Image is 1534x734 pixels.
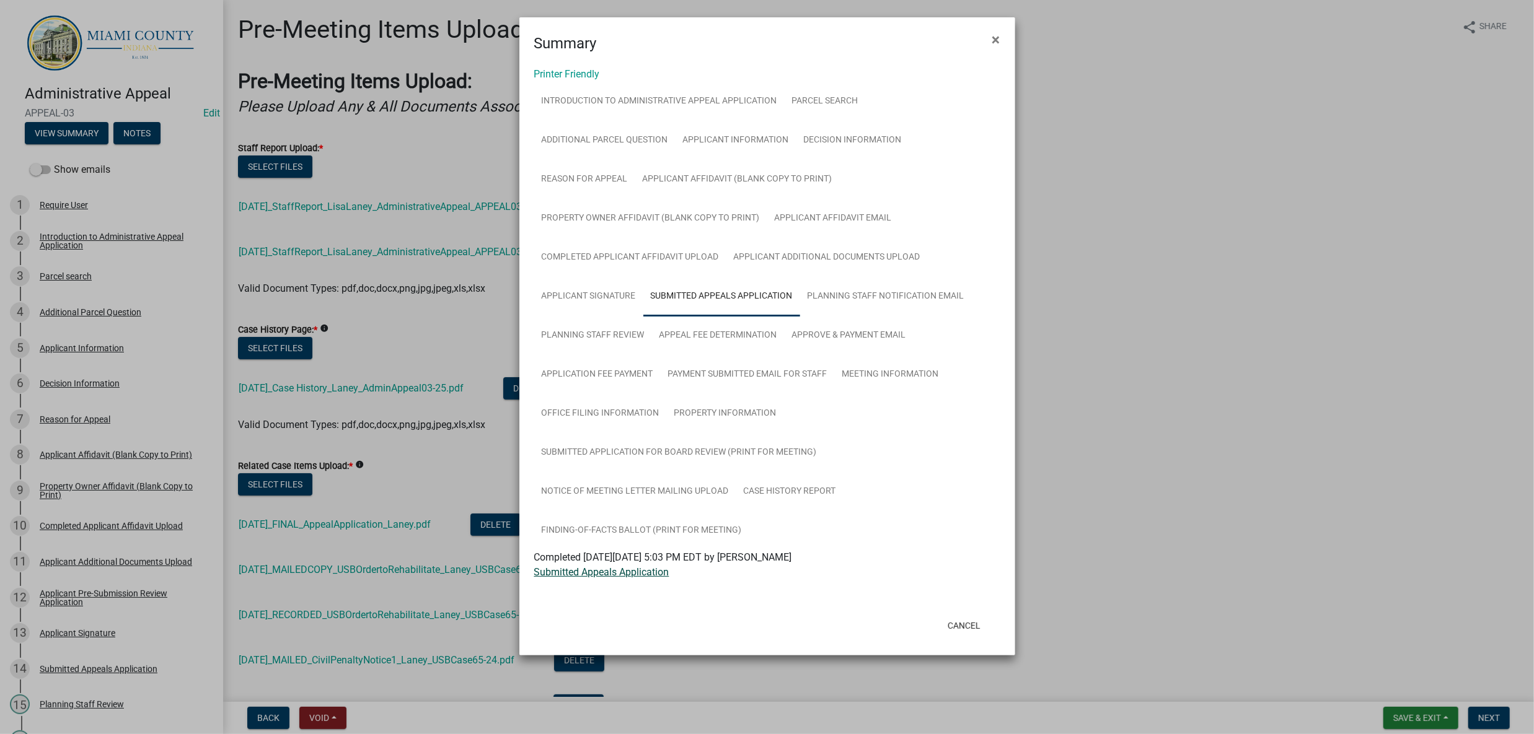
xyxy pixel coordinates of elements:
h4: Summary [534,32,597,55]
a: Applicant Additional Documents Upload [726,238,928,277]
a: Printer Friendly [534,68,600,80]
a: Submitted Application For Board Review (Print for Meeting) [534,433,824,473]
a: Payment Submitted Email for Staff [661,355,835,395]
span: Completed [DATE][DATE] 5:03 PM EDT by [PERSON_NAME] [534,551,792,563]
a: Decision Information [796,121,909,160]
a: Planning Staff Notification Email [800,277,972,317]
a: Introduction to Administrative Appeal Application [534,82,785,121]
span: × [992,31,1000,48]
a: Additional Parcel Question [534,121,676,160]
a: Submitted Appeals Application [534,566,669,578]
a: Reason for Appeal [534,160,635,199]
a: Applicant Information [676,121,796,160]
button: Cancel [938,614,990,637]
a: Appeal Fee Determination [652,316,785,356]
a: Finding-of-Facts Ballot (Print for Meeting) [534,511,749,551]
a: Application Fee Payment [534,355,661,395]
a: Planning Staff Review [534,316,652,356]
a: Property Owner Affidavit (Blank Copy to Print) [534,199,767,238]
a: Meeting Information [835,355,946,395]
a: Office Filing Information [534,394,667,434]
a: Property Information [667,394,784,434]
a: Applicant Signature [534,277,643,317]
a: Notice of Meeting Letter Mailing Upload [534,472,736,512]
a: Approve & Payment Email [785,316,914,356]
button: Close [982,22,1010,57]
a: Applicant Affidavit (Blank Copy to Print) [635,160,840,199]
a: Parcel search [785,82,866,121]
a: Completed Applicant Affidavit Upload [534,238,726,277]
a: Case History Report [736,472,844,512]
a: Applicant Affidavit Email [767,199,899,238]
a: Submitted Appeals Application [643,277,800,317]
